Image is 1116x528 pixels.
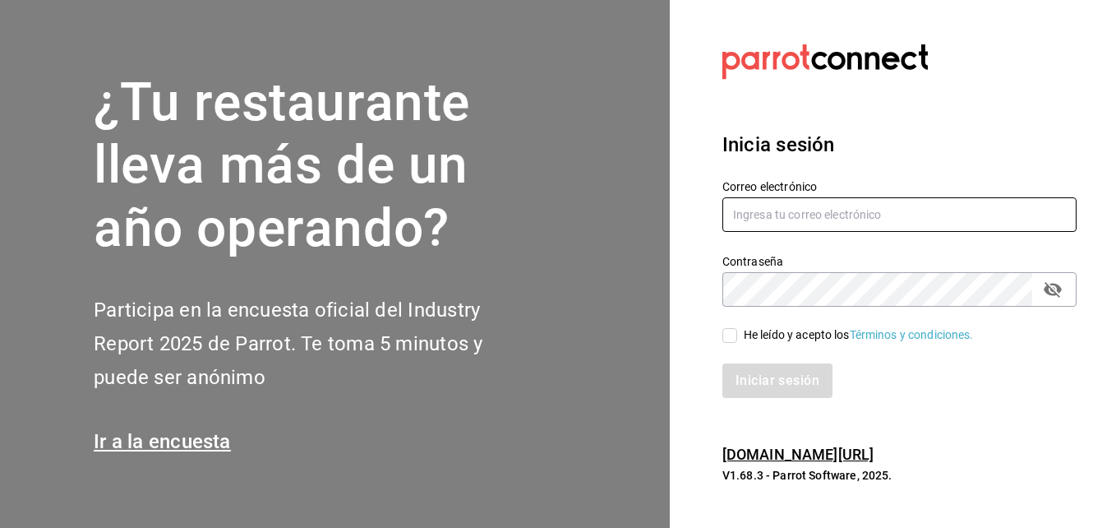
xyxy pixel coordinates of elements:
div: He leído y acepto los [744,327,974,344]
label: Contraseña [722,255,1077,266]
h1: ¿Tu restaurante lleva más de un año operando? [94,72,537,261]
a: Ir a la encuesta [94,430,231,453]
button: passwordField [1039,276,1067,303]
h2: Participa en la encuesta oficial del Industry Report 2025 de Parrot. Te toma 5 minutos y puede se... [94,294,537,394]
h3: Inicia sesión [722,130,1077,160]
p: V1.68.3 - Parrot Software, 2025. [722,467,1077,484]
label: Correo electrónico [722,180,1077,192]
input: Ingresa tu correo electrónico [722,197,1077,232]
a: [DOMAIN_NAME][URL] [722,446,874,463]
a: Términos y condiciones. [850,328,974,341]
